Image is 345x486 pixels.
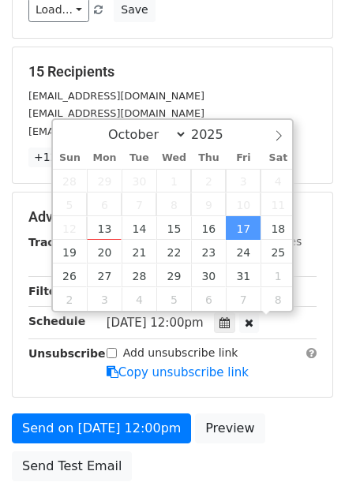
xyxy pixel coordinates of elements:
[87,240,122,264] span: October 20, 2025
[53,169,88,193] span: September 28, 2025
[191,287,226,311] span: November 6, 2025
[87,287,122,311] span: November 3, 2025
[156,216,191,240] span: October 15, 2025
[123,345,238,361] label: Add unsubscribe link
[187,127,244,142] input: Year
[12,451,132,481] a: Send Test Email
[191,240,226,264] span: October 23, 2025
[226,287,261,311] span: November 7, 2025
[53,193,88,216] span: October 5, 2025
[87,153,122,163] span: Mon
[53,153,88,163] span: Sun
[156,169,191,193] span: October 1, 2025
[261,240,295,264] span: October 25, 2025
[156,240,191,264] span: October 22, 2025
[122,264,156,287] span: October 28, 2025
[53,216,88,240] span: October 12, 2025
[191,264,226,287] span: October 30, 2025
[87,169,122,193] span: September 29, 2025
[122,287,156,311] span: November 4, 2025
[122,240,156,264] span: October 21, 2025
[122,216,156,240] span: October 14, 2025
[28,107,204,119] small: [EMAIL_ADDRESS][DOMAIN_NAME]
[226,193,261,216] span: October 10, 2025
[261,287,295,311] span: November 8, 2025
[156,193,191,216] span: October 8, 2025
[266,410,345,486] iframe: Chat Widget
[191,153,226,163] span: Thu
[261,153,295,163] span: Sat
[191,216,226,240] span: October 16, 2025
[53,240,88,264] span: October 19, 2025
[28,236,81,249] strong: Tracking
[53,287,88,311] span: November 2, 2025
[191,169,226,193] span: October 2, 2025
[122,193,156,216] span: October 7, 2025
[122,153,156,163] span: Tue
[87,193,122,216] span: October 6, 2025
[107,365,249,379] a: Copy unsubscribe link
[195,413,264,443] a: Preview
[28,148,95,167] a: +12 more
[28,347,106,360] strong: Unsubscribe
[28,315,85,327] strong: Schedule
[261,193,295,216] span: October 11, 2025
[156,153,191,163] span: Wed
[87,264,122,287] span: October 27, 2025
[87,216,122,240] span: October 13, 2025
[191,193,226,216] span: October 9, 2025
[261,264,295,287] span: November 1, 2025
[28,90,204,102] small: [EMAIL_ADDRESS][DOMAIN_NAME]
[28,63,317,80] h5: 15 Recipients
[261,169,295,193] span: October 4, 2025
[156,264,191,287] span: October 29, 2025
[12,413,191,443] a: Send on [DATE] 12:00pm
[156,287,191,311] span: November 5, 2025
[28,285,69,297] strong: Filters
[226,264,261,287] span: October 31, 2025
[226,153,261,163] span: Fri
[107,316,204,330] span: [DATE] 12:00pm
[226,169,261,193] span: October 3, 2025
[261,216,295,240] span: October 18, 2025
[226,240,261,264] span: October 24, 2025
[53,264,88,287] span: October 26, 2025
[28,208,317,226] h5: Advanced
[226,216,261,240] span: October 17, 2025
[122,169,156,193] span: September 30, 2025
[28,125,204,137] small: [EMAIL_ADDRESS][DOMAIN_NAME]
